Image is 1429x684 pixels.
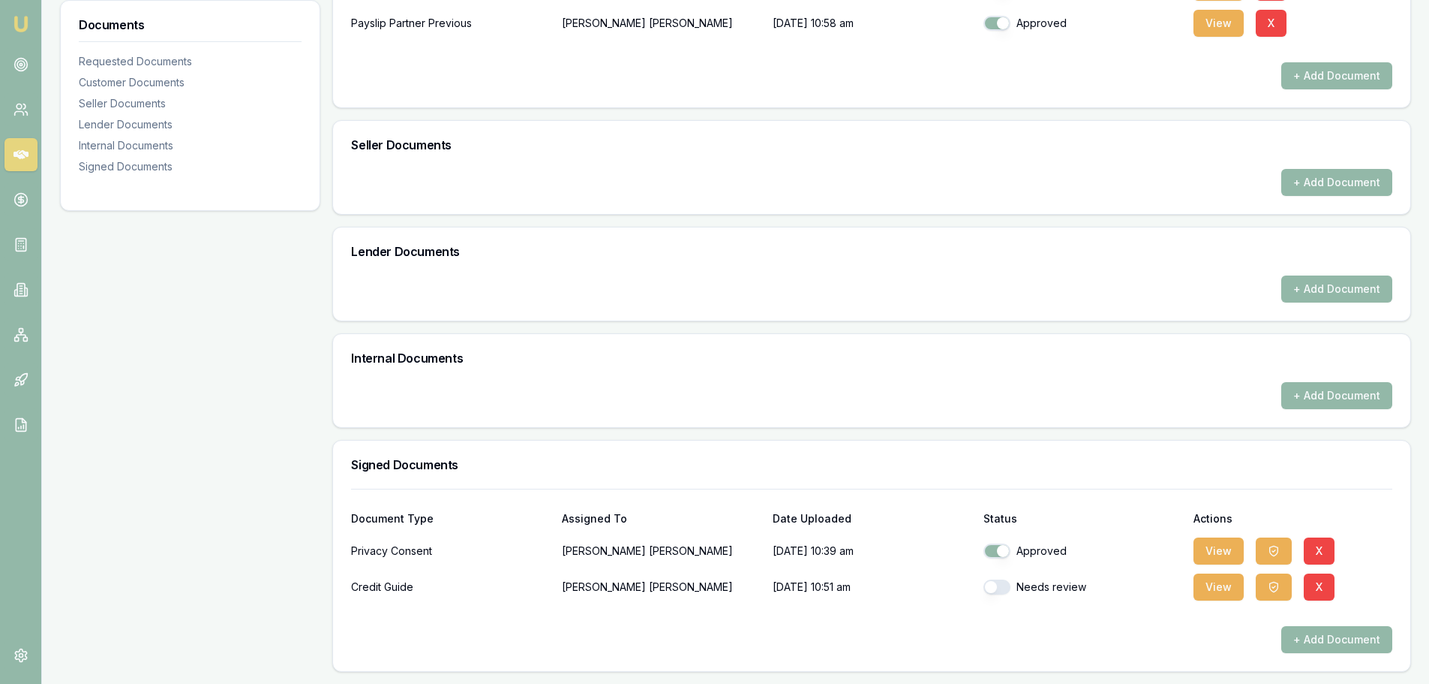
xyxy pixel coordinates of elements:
button: + Add Document [1281,169,1392,196]
p: [DATE] 10:39 am [773,536,971,566]
div: Status [983,514,1182,524]
h3: Signed Documents [351,459,1392,471]
div: Requested Documents [79,54,302,69]
div: Lender Documents [79,117,302,132]
div: Document Type [351,514,550,524]
div: Credit Guide [351,572,550,602]
p: [PERSON_NAME] [PERSON_NAME] [562,536,761,566]
button: X [1304,538,1334,565]
div: Approved [983,16,1182,31]
div: Signed Documents [79,159,302,174]
h3: Documents [79,19,302,31]
div: Internal Documents [79,138,302,153]
h3: Lender Documents [351,246,1392,258]
div: Customer Documents [79,75,302,90]
div: Privacy Consent [351,536,550,566]
button: + Add Document [1281,382,1392,409]
button: X [1304,574,1334,601]
div: Date Uploaded [773,514,971,524]
button: + Add Document [1281,626,1392,653]
p: [DATE] 10:58 am [773,8,971,38]
button: View [1193,10,1244,37]
img: emu-icon-u.png [12,15,30,33]
p: [PERSON_NAME] [PERSON_NAME] [562,8,761,38]
div: Actions [1193,514,1392,524]
button: View [1193,538,1244,565]
button: View [1193,574,1244,601]
div: Needs review [983,580,1182,595]
p: [PERSON_NAME] [PERSON_NAME] [562,572,761,602]
h3: Internal Documents [351,352,1392,364]
div: Assigned To [562,514,761,524]
button: + Add Document [1281,276,1392,303]
h3: Seller Documents [351,139,1392,151]
button: + Add Document [1281,62,1392,89]
button: X [1256,10,1286,37]
div: Approved [983,544,1182,559]
div: Seller Documents [79,96,302,111]
div: Payslip Partner Previous [351,8,550,38]
p: [DATE] 10:51 am [773,572,971,602]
